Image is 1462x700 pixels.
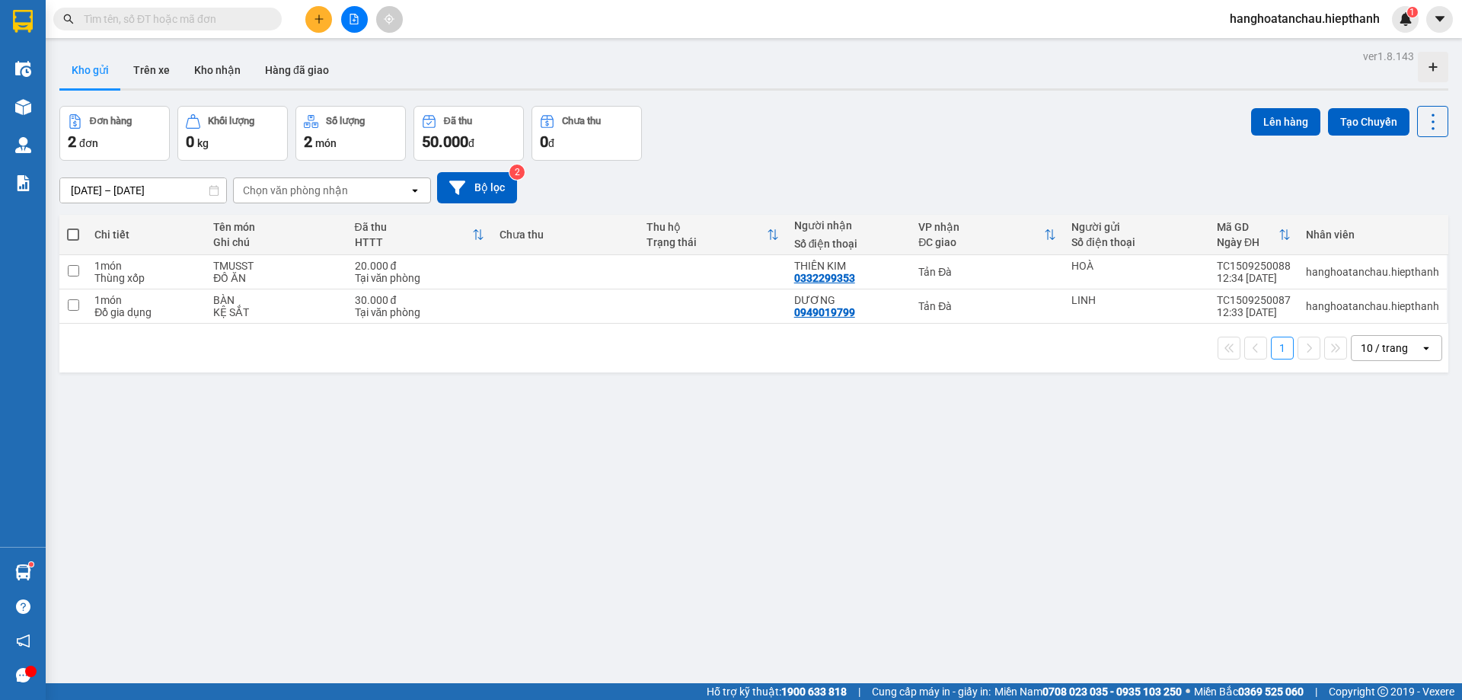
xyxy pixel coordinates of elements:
[1217,260,1291,272] div: TC1509250088
[413,106,524,161] button: Đã thu50.000đ
[60,178,226,203] input: Select a date range.
[794,294,904,306] div: DƯƠNG
[1420,342,1432,354] svg: open
[16,668,30,682] span: message
[59,52,121,88] button: Kho gửi
[355,236,473,248] div: HTTT
[29,562,34,567] sup: 1
[213,221,339,233] div: Tên món
[79,137,98,149] span: đơn
[437,172,517,203] button: Bộ lọc
[500,229,631,241] div: Chưa thu
[1306,266,1439,278] div: hanghoatanchau.hiepthanh
[646,221,766,233] div: Thu hộ
[918,300,1056,312] div: Tản Đà
[918,236,1044,248] div: ĐC giao
[341,6,368,33] button: file-add
[1217,272,1291,284] div: 12:34 [DATE]
[314,14,324,24] span: plus
[1186,689,1190,695] span: ⚪️
[384,14,394,24] span: aim
[355,221,473,233] div: Đã thu
[355,272,485,284] div: Tại văn phòng
[90,116,132,126] div: Đơn hàng
[918,221,1044,233] div: VP nhận
[94,260,198,272] div: 1 món
[15,175,31,191] img: solution-icon
[15,564,31,580] img: warehouse-icon
[15,137,31,153] img: warehouse-icon
[918,266,1056,278] div: Tản Đà
[409,184,421,197] svg: open
[16,599,30,614] span: question-circle
[94,229,198,241] div: Chi tiết
[121,52,182,88] button: Trên xe
[1377,686,1388,697] span: copyright
[911,215,1064,255] th: Toggle SortBy
[872,683,991,700] span: Cung cấp máy in - giấy in:
[186,133,194,151] span: 0
[1194,683,1304,700] span: Miền Bắc
[1251,108,1320,136] button: Lên hàng
[509,165,525,180] sup: 2
[243,183,348,198] div: Chọn văn phòng nhận
[213,306,339,318] div: KỆ SẮT
[1217,236,1278,248] div: Ngày ĐH
[1271,337,1294,360] button: 1
[794,260,904,272] div: THIÊN KIM
[84,11,263,27] input: Tìm tên, số ĐT hoặc mã đơn
[253,52,341,88] button: Hàng đã giao
[213,272,339,284] div: ĐỒ ĂN
[295,106,406,161] button: Số lượng2món
[94,272,198,284] div: Thùng xốp
[1071,260,1202,272] div: HOÀ
[213,260,339,272] div: TMUSST
[781,686,847,698] strong: 1900 633 818
[1433,12,1447,26] span: caret-down
[1209,215,1298,255] th: Toggle SortBy
[1363,48,1414,65] div: ver 1.8.143
[1071,294,1202,306] div: LINH
[349,14,359,24] span: file-add
[1306,300,1439,312] div: hanghoatanchau.hiepthanh
[540,133,548,151] span: 0
[213,236,339,248] div: Ghi chú
[16,634,30,648] span: notification
[1426,6,1453,33] button: caret-down
[304,133,312,151] span: 2
[994,683,1182,700] span: Miền Nam
[59,106,170,161] button: Đơn hàng2đơn
[1218,9,1392,28] span: hanghoatanchau.hiepthanh
[1409,7,1415,18] span: 1
[1328,108,1409,136] button: Tạo Chuyến
[355,306,485,318] div: Tại văn phòng
[1071,236,1202,248] div: Số điện thoại
[468,137,474,149] span: đ
[562,116,601,126] div: Chưa thu
[794,219,904,232] div: Người nhận
[444,116,472,126] div: Đã thu
[1306,229,1439,241] div: Nhân viên
[531,106,642,161] button: Chưa thu0đ
[94,306,198,318] div: Đồ gia dụng
[1217,221,1278,233] div: Mã GD
[355,260,485,272] div: 20.000 đ
[1217,294,1291,306] div: TC1509250087
[182,52,253,88] button: Kho nhận
[422,133,468,151] span: 50.000
[794,238,904,250] div: Số điện thoại
[315,137,337,149] span: món
[707,683,847,700] span: Hỗ trợ kỹ thuật:
[355,294,485,306] div: 30.000 đ
[794,272,855,284] div: 0332299353
[1361,340,1408,356] div: 10 / trang
[94,294,198,306] div: 1 món
[1407,7,1418,18] sup: 1
[68,133,76,151] span: 2
[858,683,860,700] span: |
[208,116,254,126] div: Khối lượng
[1315,683,1317,700] span: |
[1399,12,1413,26] img: icon-new-feature
[1217,306,1291,318] div: 12:33 [DATE]
[1042,686,1182,698] strong: 0708 023 035 - 0935 103 250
